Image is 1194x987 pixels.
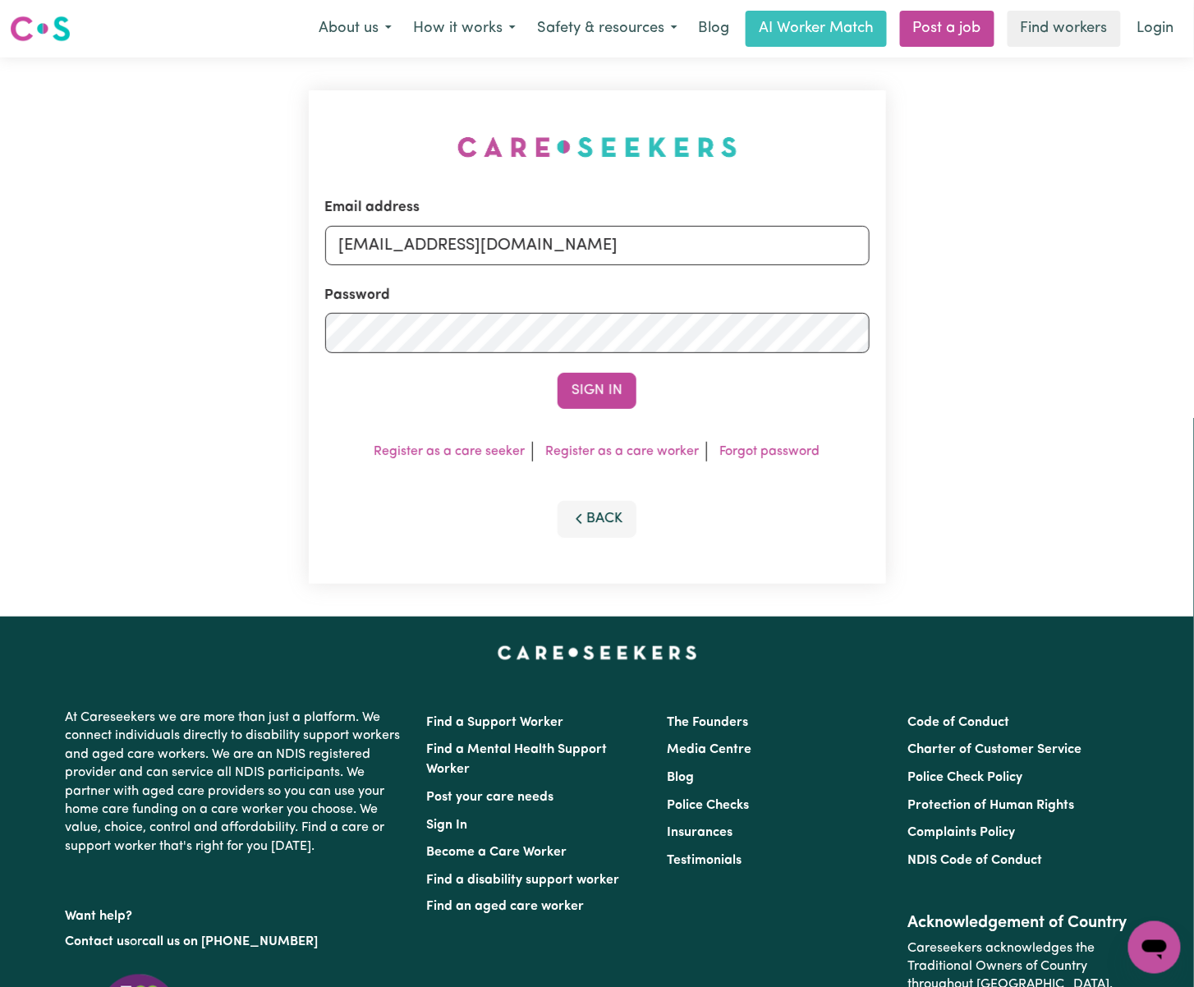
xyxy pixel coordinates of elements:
[908,914,1129,934] h2: Acknowledgement of Country
[325,285,391,306] label: Password
[720,445,820,458] a: Forgot password
[65,927,406,958] p: or
[426,901,584,914] a: Find an aged care worker
[546,445,700,458] a: Register as a care worker
[667,716,748,729] a: The Founders
[667,826,732,839] a: Insurances
[667,771,694,784] a: Blog
[908,799,1075,812] a: Protection of Human Rights
[558,501,636,537] button: Back
[325,226,870,265] input: Email address
[498,646,697,659] a: Careseekers home page
[667,743,751,756] a: Media Centre
[426,819,467,832] a: Sign In
[426,874,619,887] a: Find a disability support worker
[426,743,607,776] a: Find a Mental Health Support Worker
[1008,11,1121,47] a: Find workers
[667,854,742,867] a: Testimonials
[10,10,71,48] a: Careseekers logo
[908,854,1043,867] a: NDIS Code of Conduct
[308,11,402,46] button: About us
[1128,921,1181,974] iframe: Button to launch messaging window
[65,936,130,949] a: Contact us
[374,445,526,458] a: Register as a care seeker
[667,799,749,812] a: Police Checks
[746,11,887,47] a: AI Worker Match
[526,11,688,46] button: Safety & resources
[426,791,553,804] a: Post your care needs
[688,11,739,47] a: Blog
[426,846,567,859] a: Become a Care Worker
[908,826,1016,839] a: Complaints Policy
[325,197,420,218] label: Email address
[908,743,1082,756] a: Charter of Customer Service
[426,716,563,729] a: Find a Support Worker
[402,11,526,46] button: How it works
[65,702,406,862] p: At Careseekers we are more than just a platform. We connect individuals directly to disability su...
[908,771,1023,784] a: Police Check Policy
[142,936,318,949] a: call us on [PHONE_NUMBER]
[10,14,71,44] img: Careseekers logo
[558,373,636,409] button: Sign In
[900,11,994,47] a: Post a job
[1127,11,1184,47] a: Login
[65,902,406,926] p: Want help?
[908,716,1010,729] a: Code of Conduct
